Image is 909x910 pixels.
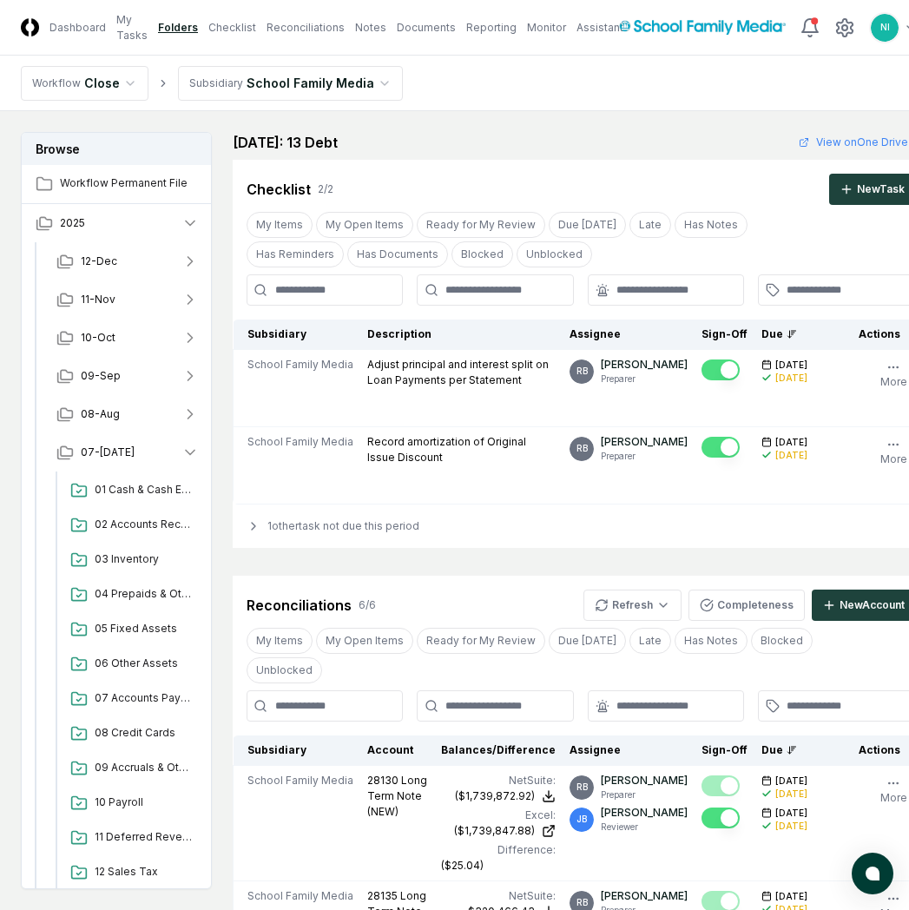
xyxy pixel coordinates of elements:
[81,445,135,460] span: 07-[DATE]
[95,586,192,602] span: 04 Prepaids & Other Current Assets
[367,889,398,902] span: 28135
[576,20,623,36] a: Assistant
[775,775,807,788] span: [DATE]
[116,12,148,43] a: My Tasks
[455,788,535,804] div: ($1,739,872.92)
[799,135,908,150] a: View onOne Drive
[576,365,588,378] span: RB
[880,21,890,34] span: NI
[63,857,199,888] a: 12 Sales Tax
[359,597,376,613] div: 6 / 6
[549,628,626,654] button: Due Today
[775,449,807,462] div: [DATE]
[247,628,313,654] button: My Items
[775,436,807,449] span: [DATE]
[95,829,192,845] span: 11 Deferred Revenue
[158,20,198,36] a: Folders
[21,18,39,36] img: Logo
[347,241,448,267] button: Has Documents
[441,888,556,904] div: NetSuite :
[455,788,556,804] button: ($1,739,872.92)
[247,241,344,267] button: Has Reminders
[95,482,192,498] span: 01 Cash & Cash Equivalents
[601,357,688,373] p: [PERSON_NAME]
[81,406,120,422] span: 08-Aug
[702,359,740,380] button: Mark complete
[63,753,199,784] a: 09 Accruals & Other ST Liab
[247,595,352,616] div: Reconciliations
[702,437,740,458] button: Mark complete
[629,628,671,654] button: Late
[95,551,192,567] span: 03 Inventory
[761,326,831,342] div: Due
[688,590,805,621] button: Completeness
[434,735,563,766] th: Balances/Difference
[527,20,566,36] a: Monitor
[367,742,427,758] div: Account
[360,320,563,350] th: Description
[95,795,192,810] span: 10 Payroll
[189,76,243,91] div: Subsidiary
[601,888,688,904] p: [PERSON_NAME]
[775,820,807,833] div: [DATE]
[775,788,807,801] div: [DATE]
[517,241,592,267] button: Unblocked
[22,165,213,203] a: Workflow Permanent File
[601,434,688,450] p: [PERSON_NAME]
[601,821,688,834] p: Reviewer
[775,372,807,385] div: [DATE]
[60,175,199,191] span: Workflow Permanent File
[601,773,688,788] p: [PERSON_NAME]
[63,475,199,506] a: 01 Cash & Cash Equivalents
[316,628,413,654] button: My Open Items
[43,395,213,433] button: 08-Aug
[441,808,556,823] div: Excel:
[466,20,517,36] a: Reporting
[63,683,199,715] a: 07 Accounts Payable
[247,357,353,373] span: School Family Media
[840,597,905,613] div: New Account
[247,434,353,450] span: School Family Media
[316,212,413,238] button: My Open Items
[247,773,353,788] span: School Family Media
[601,788,688,801] p: Preparer
[454,823,535,839] div: ($1,739,847.88)
[267,20,345,36] a: Reconciliations
[21,66,403,101] nav: breadcrumb
[63,614,199,645] a: 05 Fixed Assets
[247,179,311,200] div: Checklist
[576,781,588,794] span: RB
[81,292,115,307] span: 11-Nov
[318,181,333,197] div: 2 / 2
[63,544,199,576] a: 03 Inventory
[81,254,117,269] span: 12-Dec
[441,842,556,858] div: Difference:
[43,433,213,471] button: 07-[DATE]
[869,12,900,43] button: NI
[563,735,695,766] th: Assignee
[95,725,192,741] span: 08 Credit Cards
[601,805,688,821] p: [PERSON_NAME]
[583,590,682,621] button: Refresh
[63,510,199,541] a: 02 Accounts Receivable
[775,807,807,820] span: [DATE]
[675,212,748,238] button: Has Notes
[441,858,484,874] div: ($25.04)
[576,813,587,826] span: JB
[695,735,754,766] th: Sign-Off
[247,657,322,683] button: Unblocked
[417,628,545,654] button: Ready for My Review
[367,357,556,388] p: Adjust principal and interest split on Loan Payments per Statement
[233,132,338,153] h2: [DATE]: 13 Debt
[629,212,671,238] button: Late
[95,656,192,671] span: 06 Other Assets
[549,212,626,238] button: Due Today
[49,20,106,36] a: Dashboard
[852,853,893,894] button: atlas-launcher
[576,896,588,909] span: RB
[417,212,545,238] button: Ready for My Review
[208,20,256,36] a: Checklist
[63,579,199,610] a: 04 Prepaids & Other Current Assets
[32,76,81,91] div: Workflow
[601,450,688,463] p: Preparer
